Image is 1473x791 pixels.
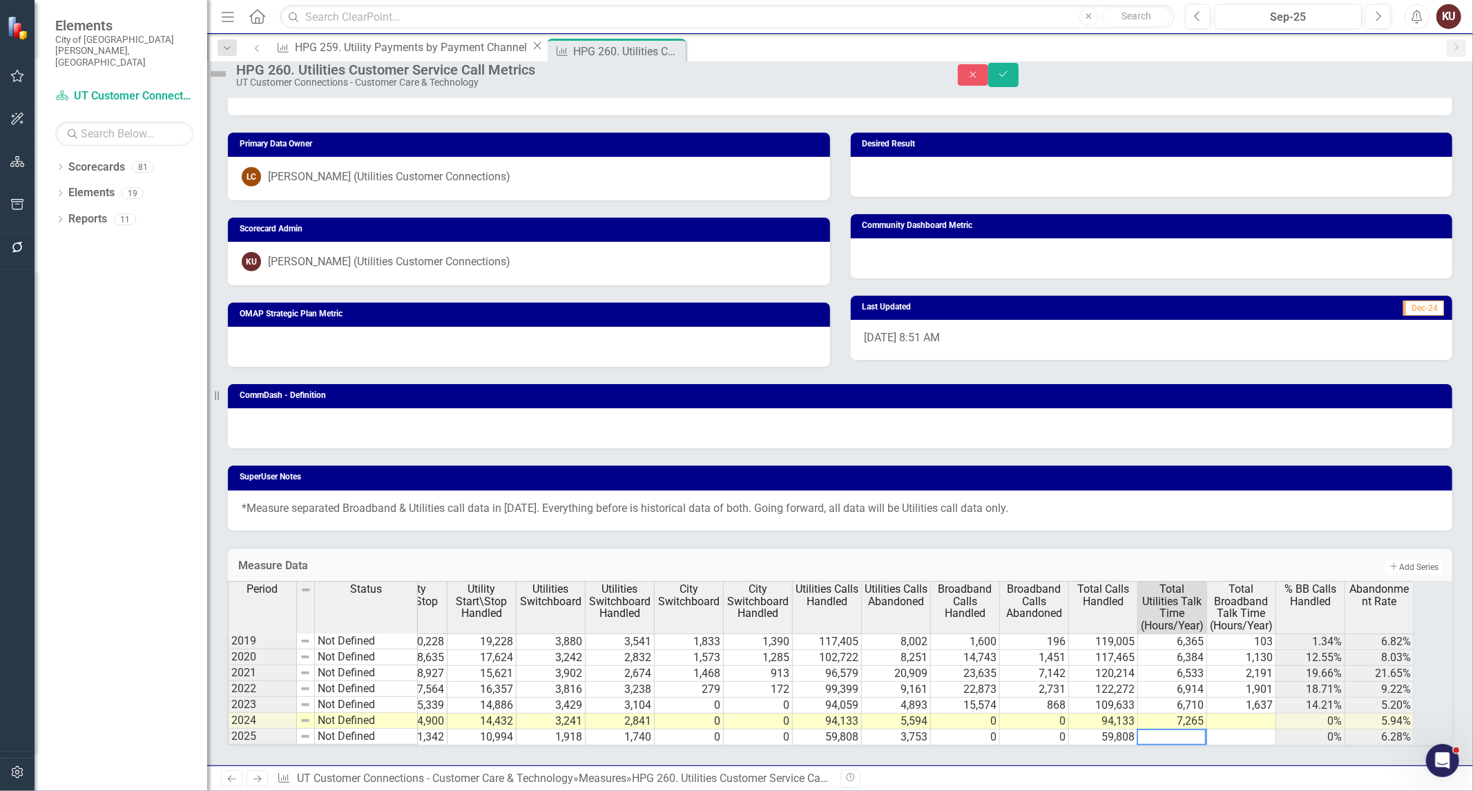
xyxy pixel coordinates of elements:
span: Total Calls Handled [1072,583,1135,607]
td: 2,191 [1207,666,1276,682]
td: 3,816 [517,682,586,698]
td: 2,674 [586,666,655,682]
td: 102,722 [793,650,862,666]
a: UT Customer Connections - Customer Care & Technology [55,88,193,104]
div: 11 [114,213,136,225]
a: Elements [68,185,115,201]
td: 868 [1000,698,1069,714]
td: 14,432 [447,714,517,730]
td: Not Defined [315,665,418,681]
td: 0% [1276,714,1345,730]
img: 8DAGhfEEPCf229AAAAAElFTkSuQmCC [300,584,311,595]
button: Search [1102,7,1171,26]
td: 1,451 [1000,650,1069,666]
img: 8DAGhfEEPCf229AAAAAElFTkSuQmCC [300,715,311,726]
h3: CommDash - Definition [240,391,1445,400]
div: HPG 260. Utilities Customer Service Call Metrics [236,62,930,77]
td: 3,104 [586,698,655,714]
img: Not Defined [207,63,229,85]
span: Status [350,583,382,595]
img: 8DAGhfEEPCf229AAAAAElFTkSuQmCC [300,683,311,694]
td: 3,902 [517,666,586,682]
td: 2020 [228,649,297,665]
div: UT Customer Connections - Customer Care & Technology [236,77,930,88]
td: Not Defined [315,681,418,697]
td: 94,059 [793,698,862,714]
td: 0 [724,730,793,745]
td: 3,241 [517,714,586,730]
td: 2,731 [1000,682,1069,698]
div: Sep-25 [1220,9,1357,26]
div: 81 [132,161,154,173]
div: 19 [122,187,144,199]
img: ClearPoint Strategy [7,16,31,40]
td: 279 [655,682,724,698]
span: Utilities Calls Abandoned [865,583,927,607]
span: Broadband Calls Handled [934,583,997,620]
td: Not Defined [315,697,418,713]
td: 14,886 [447,698,517,714]
button: Add Series [1385,560,1442,574]
td: 5.20% [1345,698,1414,714]
td: 59,808 [1069,730,1138,745]
td: 0 [655,730,724,745]
td: 0 [655,698,724,714]
div: KU [242,252,261,271]
iframe: Intercom live chat [1426,744,1459,777]
td: 120,214 [1069,666,1138,682]
td: 2,832 [586,650,655,666]
td: 6,533 [1138,666,1207,682]
div: [DATE] 8:51 AM [851,320,1453,360]
td: 22,873 [931,682,1000,698]
td: 196 [1000,633,1069,650]
td: 59,808 [793,730,862,745]
td: 2019 [228,633,297,649]
h3: SuperUser Notes [240,473,1445,482]
div: HPG 259. Utility Payments by Payment Channel [295,39,530,56]
td: 6,914 [1138,682,1207,698]
td: 1,600 [931,633,1000,650]
td: 1.34% [1276,633,1345,650]
td: 5,594 [862,714,931,730]
td: 1,468 [655,666,724,682]
td: 14.21% [1276,698,1345,714]
span: Utility Start\Stop Handled [450,583,513,620]
td: Not Defined [315,649,418,665]
td: 6.82% [1345,633,1414,650]
td: 7,142 [1000,666,1069,682]
div: [PERSON_NAME] (Utilities Customer Connections) [268,169,510,185]
td: 0 [931,714,1000,730]
td: 0 [931,730,1000,745]
td: 1,390 [724,633,793,650]
td: 8,002 [862,633,931,650]
td: 3,429 [517,698,586,714]
td: 1,130 [1207,650,1276,666]
td: 17,624 [447,650,517,666]
input: Search ClearPoint... [280,5,1175,29]
td: 117,465 [1069,650,1138,666]
td: 0 [724,698,793,714]
button: KU [1436,4,1461,29]
td: 2022 [228,681,297,697]
td: 19,228 [447,633,517,650]
a: UT Customer Connections - Customer Care & Technology [297,772,573,785]
td: 172 [724,682,793,698]
td: 12.55% [1276,650,1345,666]
td: 2025 [228,729,297,745]
span: Period [247,583,278,595]
td: 6.28% [1345,730,1414,745]
td: 122,272 [1069,682,1138,698]
h3: Measure Data [238,560,901,572]
td: 2023 [228,697,297,713]
a: Reports [68,211,107,227]
h3: Last Updated [863,303,1176,312]
td: 117,405 [793,633,862,650]
span: Utilities Switchboard [519,583,582,607]
img: 8DAGhfEEPCf229AAAAAElFTkSuQmCC [300,731,311,742]
div: HPG 260. Utilities Customer Service Call Metrics [574,43,682,60]
td: 3,242 [517,650,586,666]
td: 2021 [228,665,297,681]
td: 1,637 [1207,698,1276,714]
td: 0 [1000,714,1069,730]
